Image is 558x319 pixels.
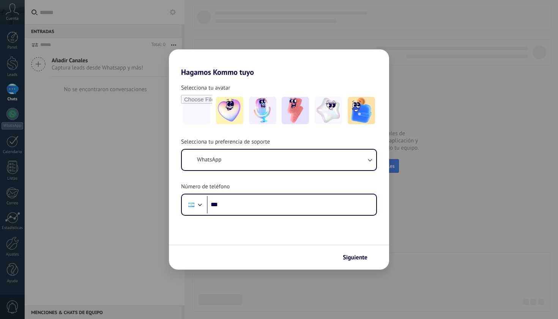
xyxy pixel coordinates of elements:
[184,197,199,213] div: Argentina: + 54
[343,255,367,260] span: Siguiente
[197,156,221,164] span: WhatsApp
[249,97,276,124] img: -2.jpeg
[216,97,243,124] img: -1.jpeg
[282,97,309,124] img: -3.jpeg
[181,138,270,146] span: Selecciona tu preferencia de soporte
[339,251,378,264] button: Siguiente
[169,49,389,77] h2: Hagamos Kommo tuyo
[181,84,230,92] span: Selecciona tu avatar
[348,97,375,124] img: -5.jpeg
[181,183,230,191] span: Número de teléfono
[315,97,342,124] img: -4.jpeg
[182,150,376,170] button: WhatsApp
